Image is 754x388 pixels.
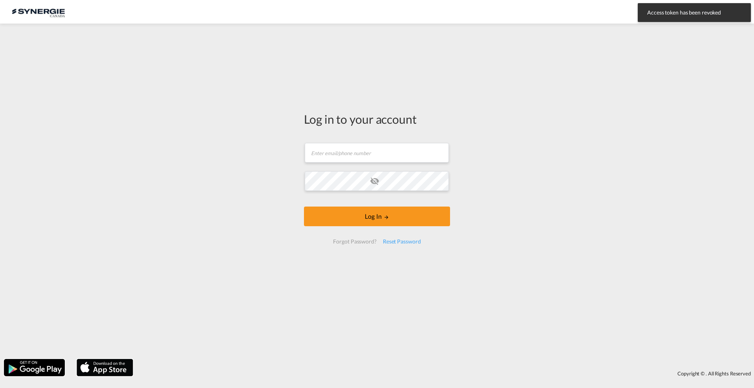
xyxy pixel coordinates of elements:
div: Reset Password [380,234,424,249]
img: google.png [3,358,66,377]
div: Copyright © . All Rights Reserved [137,367,754,380]
div: Forgot Password? [330,234,379,249]
input: Enter email/phone number [305,143,449,163]
img: apple.png [76,358,134,377]
div: Log in to your account [304,111,450,127]
span: Access token has been revoked [645,9,744,16]
img: 1f56c880d42311ef80fc7dca854c8e59.png [12,3,65,21]
button: LOGIN [304,207,450,226]
md-icon: icon-eye-off [370,176,379,186]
